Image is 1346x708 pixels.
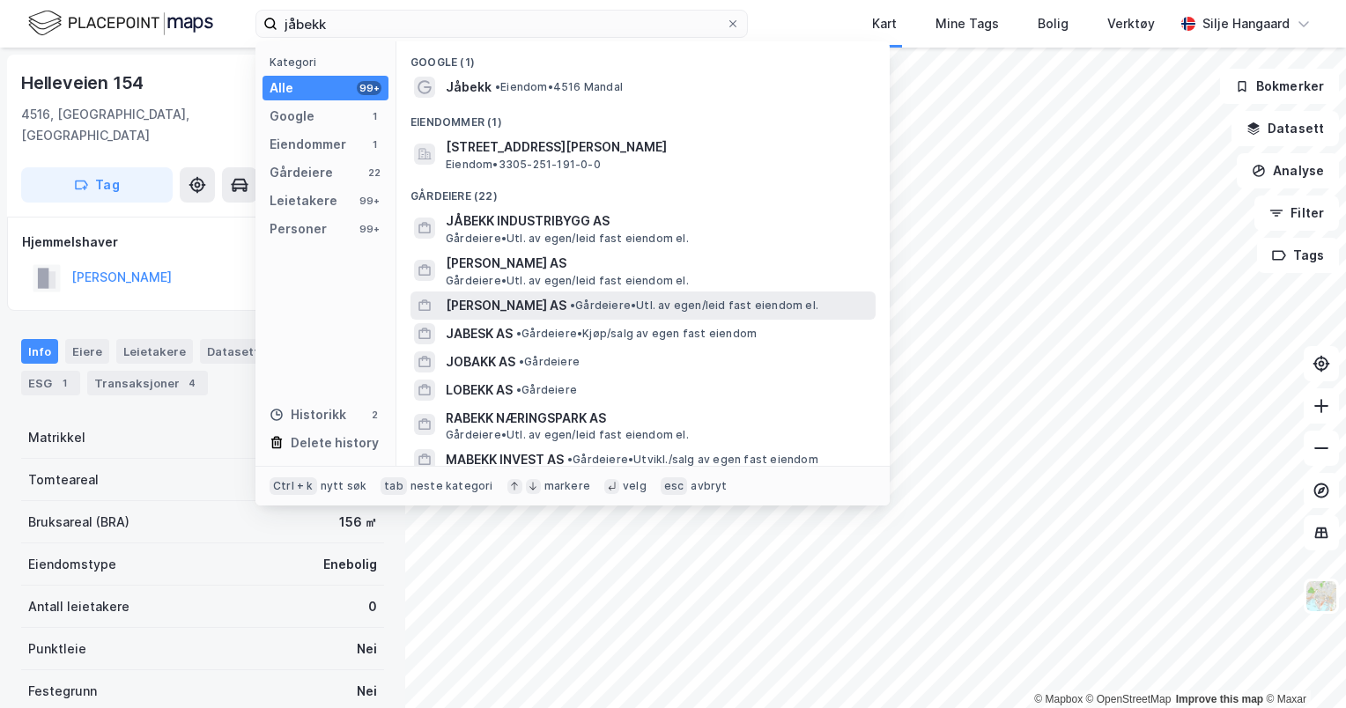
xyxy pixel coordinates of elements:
div: 22 [367,166,381,180]
div: Kategori [270,55,388,69]
div: velg [623,479,647,493]
div: Antall leietakere [28,596,129,617]
div: 4 [183,374,201,392]
button: Datasett [1231,111,1339,146]
div: Enebolig [323,554,377,575]
div: Bruksareal (BRA) [28,512,129,533]
div: Tomteareal [28,469,99,490]
button: Tag [21,167,173,203]
span: [PERSON_NAME] AS [446,295,566,316]
div: esc [661,477,688,495]
div: Nei [357,638,377,660]
span: • [567,453,573,466]
div: Festegrunn [28,681,97,702]
span: Gårdeiere [516,383,577,397]
div: 4516, [GEOGRAPHIC_DATA], [GEOGRAPHIC_DATA] [21,104,285,146]
div: 99+ [357,194,381,208]
span: [PERSON_NAME] AS [446,253,869,274]
div: Historikk [270,404,346,425]
span: Gårdeiere [519,355,580,369]
a: OpenStreetMap [1086,693,1172,705]
div: Google [270,106,314,127]
span: • [570,299,575,312]
div: 1 [55,374,73,392]
div: Eiere [65,339,109,364]
button: Analyse [1237,153,1339,188]
span: • [516,327,521,340]
div: tab [381,477,407,495]
span: • [495,80,500,93]
div: Eiendommer [270,134,346,155]
span: MABEKK INVEST AS [446,449,564,470]
div: Ctrl + k [270,477,317,495]
span: JÅBEKK INDUSTRIBYGG AS [446,210,869,232]
div: Gårdeiere (22) [396,175,890,207]
div: Info [21,339,58,364]
span: RABEKK NÆRINGSPARK AS [446,408,869,429]
span: Jåbekk [446,77,492,98]
span: Eiendom • 3305-251-191-0-0 [446,158,601,172]
input: Søk på adresse, matrikkel, gårdeiere, leietakere eller personer [277,11,726,37]
div: Helleveien 154 [21,69,147,97]
div: Datasett [200,339,266,364]
div: Gårdeiere [270,162,333,183]
div: avbryt [691,479,727,493]
span: Gårdeiere • Utl. av egen/leid fast eiendom el. [446,428,689,442]
button: Bokmerker [1220,69,1339,104]
div: Alle [270,77,293,99]
div: Leietakere [116,339,193,364]
a: Mapbox [1034,693,1083,705]
div: Google (1) [396,41,890,73]
div: Matrikkel [28,427,85,448]
div: ESG [21,371,80,395]
div: Eiendommer (1) [396,101,890,133]
span: Gårdeiere • Utl. av egen/leid fast eiendom el. [446,232,689,246]
div: Eiendomstype [28,554,116,575]
div: neste kategori [410,479,493,493]
span: Gårdeiere • Utvikl./salg av egen fast eiendom [567,453,818,467]
div: Kart [872,13,897,34]
span: [STREET_ADDRESS][PERSON_NAME] [446,136,869,158]
div: Bolig [1038,13,1069,34]
div: 156 ㎡ [339,512,377,533]
button: Filter [1254,195,1339,231]
span: • [516,383,521,396]
div: Punktleie [28,638,86,660]
span: LOBEKK AS [446,380,513,401]
div: 99+ [357,222,381,236]
div: Verktøy [1107,13,1155,34]
div: nytt søk [321,479,367,493]
img: logo.f888ab2527a4732fd821a326f86c7f29.svg [28,8,213,39]
div: 0 [368,596,377,617]
div: Mine Tags [936,13,999,34]
button: Tags [1257,238,1339,273]
span: Gårdeiere • Kjøp/salg av egen fast eiendom [516,327,757,341]
span: JABESK AS [446,323,513,344]
div: Leietakere [270,190,337,211]
div: 2 [367,408,381,422]
span: Eiendom • 4516 Mandal [495,80,623,94]
img: Z [1305,579,1338,613]
div: 1 [367,137,381,151]
div: 1 [367,109,381,123]
iframe: Chat Widget [1258,623,1346,708]
div: markere [544,479,590,493]
span: Gårdeiere • Utl. av egen/leid fast eiendom el. [446,274,689,288]
div: Silje Hangaard [1202,13,1290,34]
span: • [519,355,524,368]
span: JOBAKK AS [446,351,515,372]
div: Kontrollprogram for chat [1258,623,1346,708]
div: Transaksjoner [87,371,208,395]
div: Delete history [291,432,379,454]
a: Improve this map [1176,693,1263,705]
div: 99+ [357,81,381,95]
div: Hjemmelshaver [22,232,383,253]
div: Nei [357,681,377,702]
div: Personer [270,218,327,240]
span: Gårdeiere • Utl. av egen/leid fast eiendom el. [570,299,818,313]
